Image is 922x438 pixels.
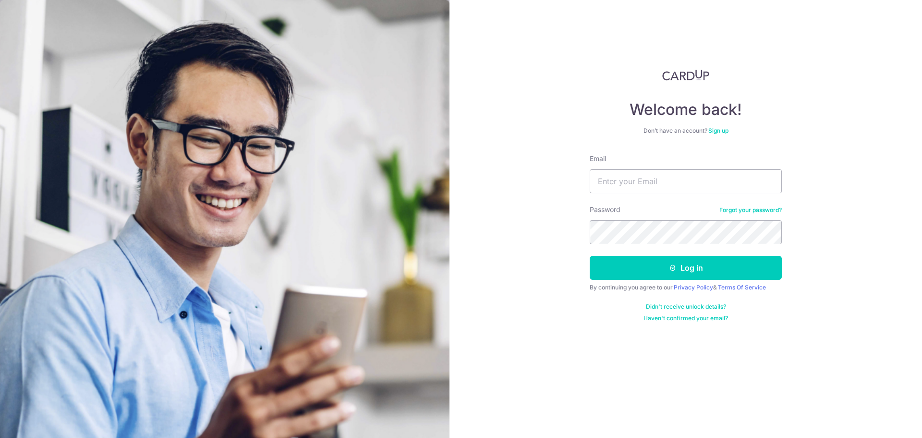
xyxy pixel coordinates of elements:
a: Haven't confirmed your email? [643,314,728,322]
a: Forgot your password? [719,206,782,214]
label: Email [590,154,606,163]
a: Didn't receive unlock details? [646,303,726,311]
img: CardUp Logo [662,69,709,81]
div: Don’t have an account? [590,127,782,135]
button: Log in [590,256,782,280]
a: Sign up [708,127,728,134]
a: Terms Of Service [718,284,766,291]
h4: Welcome back! [590,100,782,119]
label: Password [590,205,620,214]
input: Enter your Email [590,169,782,193]
a: Privacy Policy [674,284,713,291]
div: By continuing you agree to our & [590,284,782,291]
